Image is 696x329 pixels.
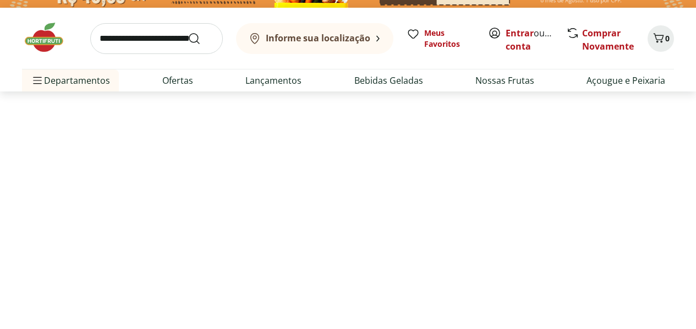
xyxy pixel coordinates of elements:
button: Submit Search [188,32,214,45]
b: Informe sua localização [266,32,370,44]
a: Lançamentos [245,74,302,87]
a: Meus Favoritos [407,28,475,50]
a: Comprar Novamente [582,27,634,52]
span: Meus Favoritos [424,28,475,50]
img: Hortifruti [22,21,77,54]
input: search [90,23,223,54]
button: Carrinho [648,25,674,52]
span: Departamentos [31,67,110,94]
a: Açougue e Peixaria [587,74,665,87]
span: 0 [665,33,670,44]
button: Informe sua localização [236,23,393,54]
a: Nossas Frutas [475,74,534,87]
a: Ofertas [162,74,193,87]
a: Bebidas Geladas [354,74,423,87]
a: Criar conta [506,27,566,52]
button: Menu [31,67,44,94]
a: Entrar [506,27,534,39]
span: ou [506,26,555,53]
